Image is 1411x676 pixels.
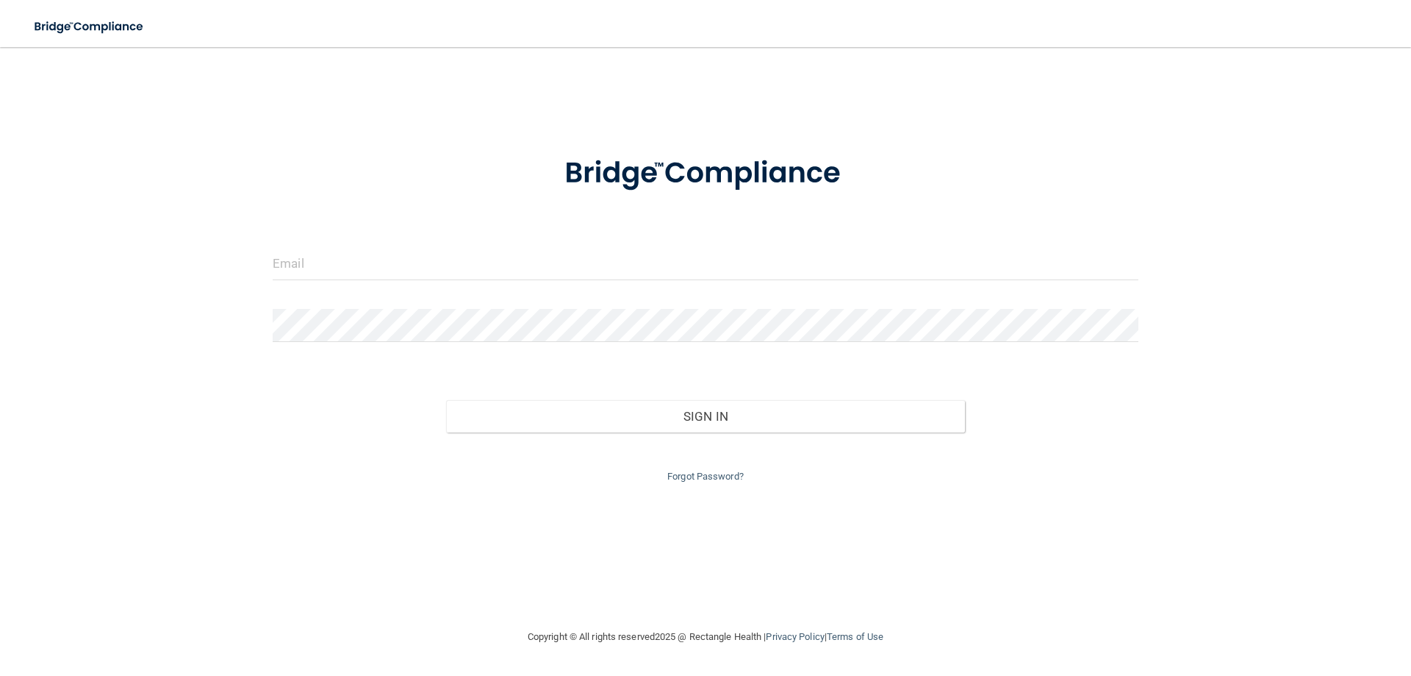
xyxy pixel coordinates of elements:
[437,613,974,661] div: Copyright © All rights reserved 2025 @ Rectangle Health | |
[827,631,883,642] a: Terms of Use
[534,135,877,212] img: bridge_compliance_login_screen.278c3ca4.svg
[667,471,744,482] a: Forgot Password?
[446,400,966,433] button: Sign In
[766,631,824,642] a: Privacy Policy
[22,12,157,42] img: bridge_compliance_login_screen.278c3ca4.svg
[273,247,1138,280] input: Email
